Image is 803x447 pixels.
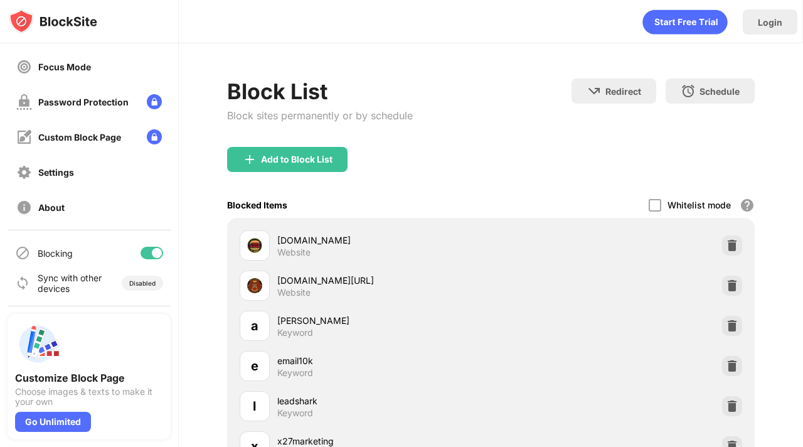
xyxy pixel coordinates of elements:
[9,9,97,34] img: logo-blocksite.svg
[277,367,313,379] div: Keyword
[15,412,91,432] div: Go Unlimited
[38,132,121,143] div: Custom Block Page
[16,94,32,110] img: password-protection-off.svg
[251,357,258,375] div: e
[129,279,156,287] div: Disabled
[277,274,491,287] div: [DOMAIN_NAME][URL]
[277,394,491,407] div: leadshark
[277,234,491,247] div: [DOMAIN_NAME]
[605,86,641,97] div: Redirect
[16,59,32,75] img: focus-off.svg
[277,287,311,298] div: Website
[277,314,491,327] div: [PERSON_NAME]
[277,354,491,367] div: email10k
[247,278,262,293] img: favicons
[147,129,162,144] img: lock-menu.svg
[261,154,332,164] div: Add to Block List
[15,387,163,407] div: Choose images & texts to make it your own
[16,129,32,145] img: customize-block-page-off.svg
[38,62,91,72] div: Focus Mode
[642,9,728,35] div: animation
[227,200,287,210] div: Blocked Items
[277,247,311,258] div: Website
[38,167,74,178] div: Settings
[16,164,32,180] img: settings-off.svg
[147,94,162,109] img: lock-menu.svg
[253,397,256,416] div: l
[15,372,163,384] div: Customize Block Page
[38,248,73,259] div: Blocking
[15,321,60,367] img: push-custom-page.svg
[227,78,413,104] div: Block List
[277,407,313,419] div: Keyword
[38,272,102,294] div: Sync with other devices
[16,200,32,215] img: about-off.svg
[15,276,30,291] img: sync-icon.svg
[251,316,258,335] div: a
[277,327,313,338] div: Keyword
[227,109,413,122] div: Block sites permanently or by schedule
[38,202,65,213] div: About
[667,200,731,210] div: Whitelist mode
[247,238,262,253] img: favicons
[38,97,129,107] div: Password Protection
[15,245,30,261] img: blocking-icon.svg
[758,17,782,28] div: Login
[699,86,740,97] div: Schedule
